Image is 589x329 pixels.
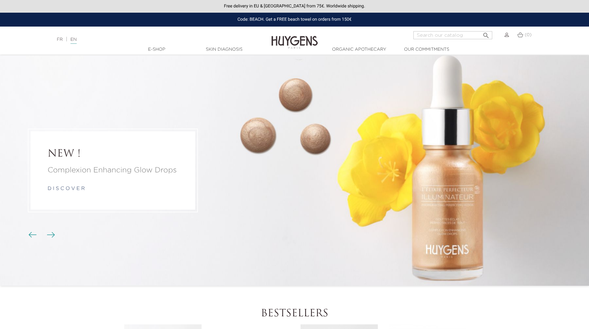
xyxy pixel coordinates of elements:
h2: Bestsellers [123,308,466,320]
span: (0) [525,33,531,37]
button:  [480,29,492,38]
a: NEW ! [48,148,178,160]
i:  [482,30,490,37]
a: E-Shop [126,46,188,53]
a: EN [70,37,77,44]
img: Huygens [271,26,318,50]
a: Skin Diagnosis [193,46,255,53]
a: Organic Apothecary [328,46,390,53]
a: FR [57,37,63,42]
input: Search [413,31,492,39]
a: Our commitments [396,46,458,53]
a: Complexion Enhancing Glow Drops [48,165,178,176]
a: d i s c o v e r [48,186,85,191]
div: Carousel buttons [31,230,51,239]
div: | [54,36,241,43]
